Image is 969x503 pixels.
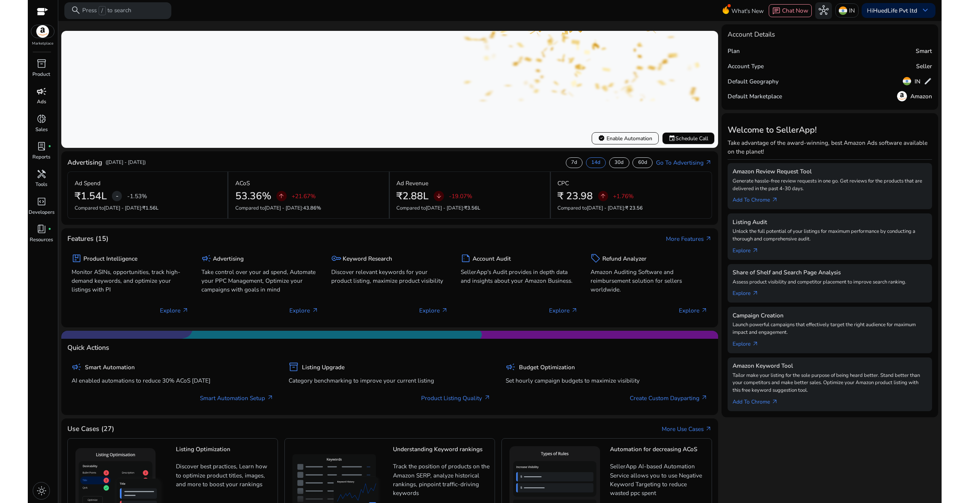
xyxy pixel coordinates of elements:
[669,135,675,142] span: event
[920,5,930,15] span: keyboard_arrow_down
[122,89,150,96] div: Forecasted
[666,234,712,243] a: More Featuresarrow_outward
[897,91,907,101] img: amazon.svg
[28,195,55,223] a: code_blocksDevelopers
[83,255,137,262] h5: Product Intelligence
[731,4,764,18] span: What's New
[669,46,705,53] h5: How it works
[235,205,382,212] p: Compared to :
[174,104,188,111] div: 13%
[28,85,55,112] a: campaignAds
[613,193,634,199] p: +1.76%
[31,25,54,38] img: amazon.svg
[571,307,578,314] span: arrow_outward
[72,376,273,385] p: AI enabled automations to reduce 30% ACoS [DATE]
[28,57,55,85] a: inventory_2Product
[867,8,917,13] p: Hi
[728,78,779,85] h5: Default Geography
[669,135,708,143] span: Schedule Call
[37,486,46,496] span: light_mode
[249,114,263,124] span: 22%
[771,197,778,203] span: arrow_outward
[839,6,847,15] img: in.svg
[75,205,221,212] p: Compared to :
[728,48,740,54] h5: Plan
[705,235,712,242] span: arrow_outward
[176,462,273,494] p: Discover best practices, Learn how to optimize product titles, images, and more to boost your ran...
[630,394,708,402] a: Create Custom Dayparting
[48,227,51,231] span: fiber_manual_record
[549,306,578,315] p: Explore
[815,2,832,19] button: hub
[35,181,47,189] p: Tools
[35,126,48,134] p: Sales
[592,132,659,144] button: verifiedEnable Automation
[615,159,624,166] p: 30d
[752,247,759,254] span: arrow_outward
[728,138,932,156] p: Take advantage of the award-winning, best Amazon Ads software available on the planet!
[292,193,316,199] p: +21.67%
[610,446,707,459] h5: Automation for decreasing ACoS
[625,205,643,211] span: ₹ 23.56
[610,462,707,497] p: SellerApp AI-based Automation Service allows you to use Negative Keyword Targeting to reduce wast...
[122,62,150,69] div: Forecasted
[591,253,600,263] span: sell
[728,125,932,135] h3: Welcome to SellerApp!
[473,255,511,262] h5: Account Audit
[421,394,490,402] a: Product Listing Quality
[213,255,244,262] h5: Advertising
[37,87,46,96] span: campaign
[70,39,386,47] h4: How Smart Automation users benefited on Amazon [DATE]?
[728,30,775,38] h4: Account Details
[752,341,759,348] span: arrow_outward
[122,115,150,122] div: Forecasted
[289,362,299,372] span: inventory_2
[254,51,268,58] div: 47%
[72,253,81,263] span: package
[331,268,449,285] p: Discover relevant keywords for your product listing, maximize product visibility
[67,344,109,352] h4: Quick Actions
[506,376,707,385] p: Set hourly campaign budgets to maximize visibility
[662,425,712,433] a: More Use Casesarrow_outward
[32,71,50,78] p: Product
[160,306,189,315] p: Explore
[519,364,575,371] h5: Budget Optimization
[362,87,377,97] span: 55%
[82,6,131,15] p: Press to search
[75,179,101,187] p: Ad Spend
[37,197,46,207] span: code_blocks
[70,109,117,119] div: Conversion
[99,6,106,15] span: /
[48,145,51,148] span: fiber_manual_record
[105,159,146,167] p: ([DATE] - [DATE])
[733,286,766,298] a: Explorearrow_outward
[396,179,428,187] p: Ad Revenue
[598,135,605,142] span: verified
[127,193,147,199] p: -1.53%
[28,140,55,167] a: lab_profilefiber_manual_recordReports
[393,446,490,459] h5: Understanding Keyword rankings
[235,190,271,202] h2: 53.36%
[916,48,932,54] h5: Smart
[733,178,927,193] p: Generate hassle-free review requests in one go. Get reviews for the products that are delivered i...
[598,135,652,143] span: Enable Automation
[449,193,472,199] p: -19.07%
[771,399,778,405] span: arrow_outward
[289,306,318,315] p: Explore
[206,62,213,69] span: arrow_downward
[924,77,932,85] span: edit
[915,78,920,85] h5: IN
[733,336,766,348] a: Explorearrow_outward
[571,159,577,166] p: 7d
[701,307,708,314] span: arrow_outward
[116,191,118,201] span: -
[705,159,712,166] span: arrow_outward
[733,372,927,394] p: Tailor make your listing for the sole purpose of being heard better. Stand better than your compe...
[441,307,448,314] span: arrow_outward
[29,209,54,216] p: Developers
[331,253,341,263] span: key
[28,167,55,195] a: handymanTools
[591,159,600,166] p: 14d
[142,205,158,211] span: ₹1.56L
[819,5,829,15] span: hub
